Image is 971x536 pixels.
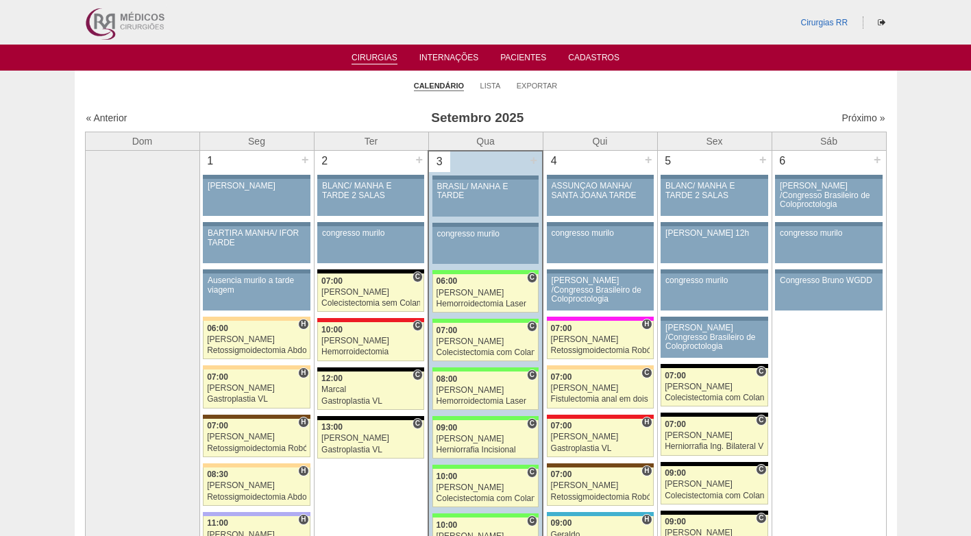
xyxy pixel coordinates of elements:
a: [PERSON_NAME] /Congresso Brasileiro de Coloproctologia [661,321,767,358]
span: 06:00 [437,276,458,286]
div: [PERSON_NAME] [665,382,764,391]
span: 07:00 [665,419,686,429]
i: Sair [878,19,885,27]
div: Key: Aviso [661,269,767,273]
div: Key: Brasil [432,270,539,274]
div: Key: Aviso [317,175,424,179]
a: ASSUNÇÃO MANHÃ/ SANTA JOANA TARDE [547,179,654,216]
div: Key: Bartira [203,365,310,369]
div: Retossigmoidectomia Robótica [551,493,650,502]
a: « Anterior [86,112,127,123]
div: Key: Aviso [317,222,424,226]
span: Consultório [527,418,537,429]
a: C 07:00 [PERSON_NAME] Colecistectomia com Colangiografia VL [432,323,539,361]
span: 06:00 [207,324,228,333]
div: Key: Aviso [775,222,882,226]
div: Key: Aviso [203,175,310,179]
div: Key: Blanc [661,462,767,466]
div: [PERSON_NAME] [321,288,420,297]
div: Key: Pro Matre [547,317,654,321]
span: 11:00 [207,518,228,528]
a: C 08:00 [PERSON_NAME] Hemorroidectomia Laser [432,371,539,410]
div: Key: Blanc [317,269,424,273]
span: Hospital [298,465,308,476]
div: [PERSON_NAME] [437,386,535,395]
a: Cirurgias [352,53,397,64]
div: Key: Blanc [317,367,424,371]
a: C 09:00 [PERSON_NAME] Herniorrafia Incisional [432,420,539,459]
div: [PERSON_NAME] [437,483,535,492]
a: congresso murilo [432,227,539,264]
span: Hospital [641,319,652,330]
a: Próximo » [841,112,885,123]
a: BARTIRA MANHÃ/ IFOR TARDE [203,226,310,263]
div: [PERSON_NAME] [321,434,420,443]
a: H 07:00 [PERSON_NAME] Gastroplastia VL [547,419,654,457]
h3: Setembro 2025 [278,108,677,128]
div: [PERSON_NAME] [437,337,535,346]
div: congresso murilo [665,276,763,285]
th: Seg [199,132,314,151]
div: [PERSON_NAME] /Congresso Brasileiro de Coloproctologia [780,182,878,209]
div: congresso murilo [552,229,649,238]
a: Exportar [517,81,558,90]
div: [PERSON_NAME] [437,289,535,297]
div: Congresso Bruno WGDD [780,276,878,285]
a: BLANC/ MANHÃ E TARDE 2 SALAS [317,179,424,216]
div: [PERSON_NAME] [551,481,650,490]
div: Colecistectomia com Colangiografia VL [665,491,764,500]
div: Key: Aviso [661,222,767,226]
div: Key: Brasil [432,416,539,420]
span: Consultório [527,467,537,478]
span: Consultório [413,369,423,380]
span: 09:00 [665,517,686,526]
div: BLANC/ MANHÃ E TARDE 2 SALAS [665,182,763,199]
div: Herniorrafia Ing. Bilateral VL [665,442,764,451]
div: 6 [772,151,794,171]
div: Key: Christóvão da Gama [203,512,310,516]
span: 09:00 [665,468,686,478]
div: [PERSON_NAME] [551,384,650,393]
span: 10:00 [437,520,458,530]
span: Consultório [413,271,423,282]
a: H 08:30 [PERSON_NAME] Retossigmoidectomia Abdominal VL [203,467,310,506]
a: C 06:00 [PERSON_NAME] Hemorroidectomia Laser [432,274,539,313]
a: Cirurgias RR [800,18,848,27]
a: Congresso Bruno WGDD [775,273,882,310]
div: congresso murilo [322,229,419,238]
div: Key: Assunção [547,415,654,419]
div: ASSUNÇÃO MANHÃ/ SANTA JOANA TARDE [552,182,649,199]
a: BRASIL/ MANHÃ E TARDE [432,180,539,217]
div: Retossigmoidectomia Robótica [551,346,650,355]
span: 08:00 [437,374,458,384]
div: BARTIRA MANHÃ/ IFOR TARDE [208,229,306,247]
div: Gastroplastia VL [321,446,420,454]
div: Key: Blanc [661,364,767,368]
span: Hospital [641,514,652,525]
a: C 07:00 [PERSON_NAME] Colecistectomia com Colangiografia VL [661,368,767,406]
span: 10:00 [321,325,343,334]
div: Key: Aviso [432,223,539,227]
div: congresso murilo [780,229,878,238]
span: 07:00 [551,372,572,382]
a: Calendário [414,81,464,91]
span: 07:00 [551,421,572,430]
div: Key: Aviso [547,269,654,273]
a: congresso murilo [547,226,654,263]
div: + [872,151,883,169]
div: Hemorroidectomia Laser [437,397,535,406]
div: Key: Brasil [432,513,539,517]
a: H 07:00 [PERSON_NAME] Gastroplastia VL [203,369,310,408]
div: [PERSON_NAME] 12h [665,229,763,238]
span: 07:00 [665,371,686,380]
span: Hospital [298,417,308,428]
div: Fistulectomia anal em dois tempos [551,395,650,404]
a: BLANC/ MANHÃ E TARDE 2 SALAS [661,179,767,216]
div: + [528,151,539,169]
th: Sex [657,132,772,151]
div: Key: Brasil [432,319,539,323]
div: 4 [543,151,565,171]
span: Consultório [527,272,537,283]
a: H 07:00 [PERSON_NAME] Retossigmoidectomia Robótica [203,419,310,457]
div: + [299,151,311,169]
